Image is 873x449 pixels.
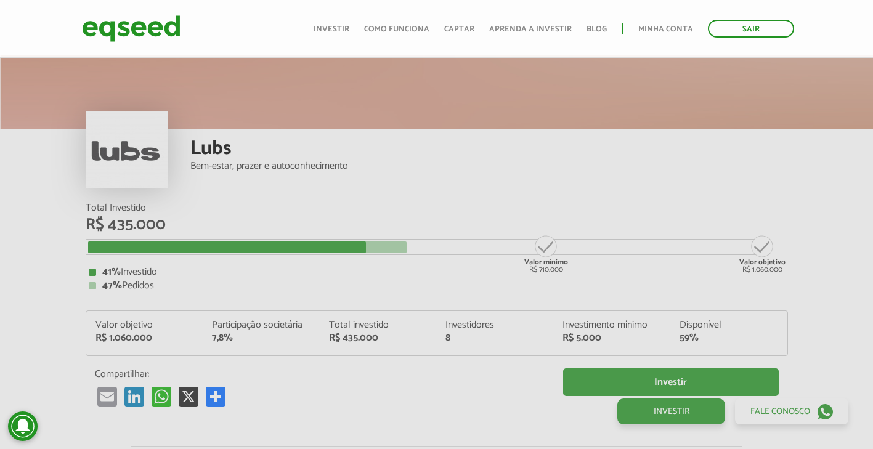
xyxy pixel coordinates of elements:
a: Blog [587,25,607,33]
a: Captar [444,25,474,33]
a: Investir [314,25,349,33]
a: Aprenda a investir [489,25,572,33]
img: EqSeed [82,12,181,45]
a: Minha conta [638,25,693,33]
a: Como funciona [364,25,429,33]
a: Sair [708,20,794,38]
